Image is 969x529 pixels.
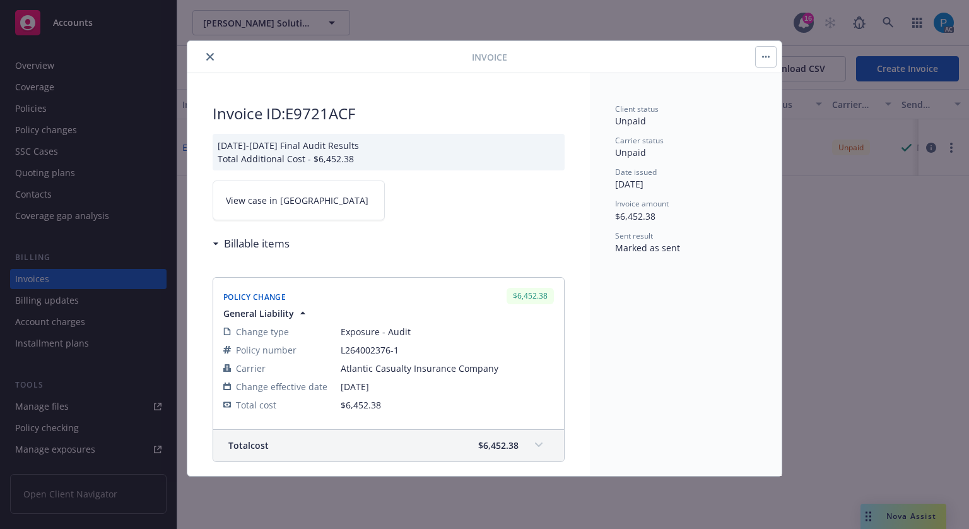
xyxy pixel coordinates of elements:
button: General Liability [223,307,309,320]
span: Invoice amount [615,198,669,209]
span: Client status [615,104,659,114]
span: Atlantic Casualty Insurance Company [341,362,554,375]
span: Exposure - Audit [341,325,554,338]
span: Marked as sent [615,242,680,254]
a: View case in [GEOGRAPHIC_DATA] [213,181,385,220]
div: [DATE]-[DATE] Final Audit Results Total Additional Cost - $6,452.38 [213,134,565,170]
span: [DATE] [615,178,643,190]
span: L264002376-1 [341,343,554,357]
span: View case in [GEOGRAPHIC_DATA] [226,194,368,207]
span: General Liability [223,307,294,320]
h2: Invoice ID: E9721ACF [213,104,565,124]
span: $6,452.38 [341,399,381,411]
span: Total cost [236,398,276,412]
span: Policy number [236,343,297,357]
div: Billable items [213,235,290,252]
span: Change effective date [236,380,327,393]
span: [DATE] [341,380,554,393]
span: Date issued [615,167,657,177]
span: Carrier status [615,135,664,146]
span: $6,452.38 [615,210,655,222]
span: Change type [236,325,289,338]
span: Total cost [228,439,269,452]
div: Totalcost$6,452.38 [213,430,564,461]
span: Sent result [615,230,653,241]
button: close [203,49,218,64]
span: Policy Change [223,292,286,302]
div: $6,452.38 [507,288,554,304]
span: $6,452.38 [478,439,519,452]
span: Carrier [236,362,266,375]
span: Unpaid [615,146,646,158]
span: Unpaid [615,115,646,127]
h3: Billable items [224,235,290,252]
span: Invoice [472,51,507,64]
